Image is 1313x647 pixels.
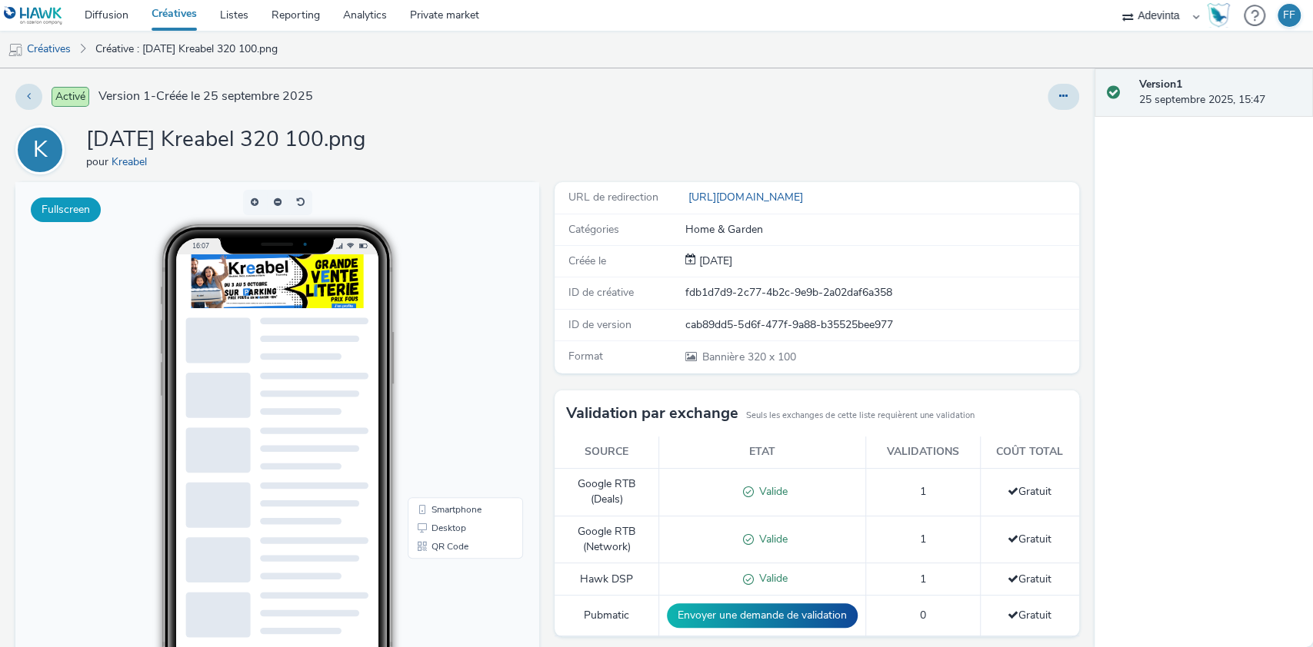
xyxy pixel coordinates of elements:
span: QR Code [416,360,453,369]
span: ID de version [568,317,632,332]
h3: Validation par exchange [566,402,738,425]
div: cab89dd5-5d6f-477f-9a88-b35525bee977 [685,317,1077,333]
span: Valide [754,484,788,499]
li: Smartphone [395,318,505,337]
a: [URL][DOMAIN_NAME] [685,190,808,204]
h1: [DATE] Kreabel 320 100.png [86,125,365,154]
th: Coût total [980,436,1078,468]
div: FF [1283,4,1295,27]
th: Validations [866,436,980,468]
a: Kreabel [112,154,153,169]
span: 320 x 100 [701,350,795,364]
button: Fullscreen [31,197,101,222]
td: Google RTB (Deals) [555,468,659,516]
div: Création 25 septembre 2025, 15:47 [696,254,732,269]
strong: Version 1 [1139,77,1182,91]
th: Source [555,436,659,468]
span: Desktop [416,341,451,350]
span: 0 [920,608,926,622]
span: Gratuit [1008,608,1051,622]
span: Activé [52,87,89,107]
img: undefined Logo [4,6,63,25]
li: Desktop [395,337,505,355]
span: 1 [920,484,926,499]
span: Gratuit [1008,532,1051,546]
th: Etat [659,436,866,468]
span: Gratuit [1008,572,1051,586]
span: Gratuit [1008,484,1051,499]
span: Valide [754,532,788,546]
span: Catégories [568,222,619,237]
span: URL de redirection [568,190,658,204]
span: Smartphone [416,323,466,332]
small: Seuls les exchanges de cette liste requièrent une validation [746,410,975,422]
td: Pubmatic [555,596,659,636]
td: Hawk DSP [555,563,659,596]
a: K [15,142,71,157]
span: Format [568,349,603,363]
span: Bannière [702,350,747,364]
div: 25 septembre 2025, 15:47 [1139,77,1301,108]
img: Advertisement preview [176,72,348,126]
a: Hawk Academy [1207,3,1236,28]
span: Version 1 - Créée le 25 septembre 2025 [98,88,313,105]
td: Google RTB (Network) [555,516,659,563]
span: 16:07 [177,59,194,68]
span: 1 [920,532,926,546]
img: Hawk Academy [1207,3,1230,28]
div: K [33,128,48,171]
li: QR Code [395,355,505,373]
span: 1 [920,572,926,586]
div: Home & Garden [685,222,1077,237]
span: Valide [754,571,788,586]
img: mobile [8,42,23,58]
span: [DATE] [696,254,732,268]
span: ID de créative [568,285,634,300]
div: fdb1d7d9-2c77-4b2c-9e9b-2a02daf6a358 [685,285,1077,300]
span: Créée le [568,254,606,268]
button: Envoyer une demande de validation [667,603,858,628]
a: Créative : [DATE] Kreabel 320 100.png [88,31,285,68]
span: pour [86,154,112,169]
